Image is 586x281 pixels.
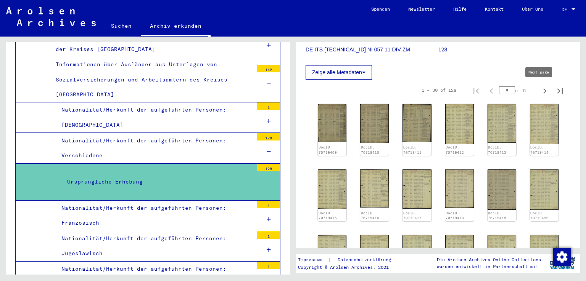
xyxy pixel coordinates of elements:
[361,145,379,155] a: DocID: 70719410
[422,87,456,94] div: 1 – 30 of 128
[537,83,552,98] button: Next page
[553,248,571,266] img: Zustimmung ändern
[403,145,422,155] a: DocID: 70719411
[403,211,422,220] a: DocID: 70719417
[446,211,464,220] a: DocID: 70719418
[530,235,559,275] img: 001.jpg
[530,104,559,144] img: 001.jpg
[437,263,541,270] p: wurden entwickelt in Partnerschaft mit
[332,256,400,264] a: Datenschutzerklärung
[318,104,346,142] img: 001.jpg
[361,211,379,220] a: DocID: 70719416
[257,133,280,140] div: 128
[141,17,211,37] a: Archiv erkunden
[548,254,577,273] img: yv_logo.png
[488,104,516,143] img: 001.jpg
[437,256,541,263] p: Die Arolsen Archives Online-Collections
[257,201,280,208] div: 1
[257,65,280,72] div: 142
[56,231,253,261] div: Nationalität/Herkunft der aufgeführten Personen: Jugoslawisch
[488,145,506,155] a: DocID: 70719413
[552,83,568,98] button: Last page
[61,174,253,189] div: Ursprüngliche Erhebung
[402,169,431,209] img: 001.jpg
[360,104,389,143] img: 001.jpg
[488,211,506,220] a: DocID: 70719419
[56,102,253,132] div: Nationalität/Herkunft der aufgeführten Personen: [DEMOGRAPHIC_DATA]
[56,133,253,163] div: Nationalität/Herkunft der aufgeführten Personen: Verschiedene
[488,235,516,274] img: 001.jpg
[50,57,253,102] div: Informationen über Ausländer aus Unterlagen von Sozialversicherungen und Arbeitsämtern des Kreise...
[445,169,474,208] img: 001.jpg
[360,235,389,273] img: 001.jpg
[257,262,280,269] div: 1
[298,256,328,264] a: Impressum
[562,7,570,12] span: DE
[318,169,346,209] img: 001.jpg
[530,169,559,210] img: 001.jpg
[257,164,280,171] div: 128
[445,104,474,144] img: 001.jpg
[468,83,484,98] button: First page
[319,145,337,155] a: DocID: 70719409
[306,65,372,80] button: Zeige alle Metadaten
[6,7,96,26] img: Arolsen_neg.svg
[298,264,400,271] p: Copyright © Arolsen Archives, 2021
[56,201,253,230] div: Nationalität/Herkunft der aufgeführten Personen: Französisch
[499,87,537,94] div: of 5
[102,17,141,35] a: Suchen
[318,235,346,273] img: 001.jpg
[257,102,280,110] div: 1
[257,231,280,239] div: 1
[402,104,431,142] img: 001.jpg
[438,46,571,54] p: 128
[530,211,549,220] a: DocID: 70719420
[530,145,549,155] a: DocID: 70719414
[319,211,337,220] a: DocID: 70719415
[484,83,499,98] button: Previous page
[360,169,389,208] img: 001.jpg
[446,145,464,155] a: DocID: 70719412
[488,169,516,210] img: 001.jpg
[298,256,400,264] div: |
[445,235,474,275] img: 001.jpg
[402,235,431,275] img: 001.jpg
[306,46,438,54] p: DE ITS [TECHNICAL_ID] NI 057 11 DIV ZM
